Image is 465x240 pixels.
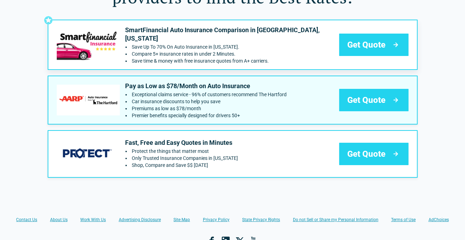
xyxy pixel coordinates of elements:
[125,58,334,64] li: Save time & money with free insurance quotes from A+ carriers.
[48,130,418,178] a: protect's logoFast, Free and Easy Quotes in MinutesProtect the things that matter mostOnly Truste...
[125,92,287,97] li: Exceptional claims service - 96% of customers recommend The Hartford
[125,113,287,118] li: Premier benefits specially designed for drivers 50+
[125,99,287,104] li: Car insurance discounts to help you save
[125,82,287,90] p: Pay as Low as $78/Month on Auto Insurance
[173,217,190,223] a: Site Map
[125,162,238,168] li: Shop, Compare and Save $$ Today
[293,217,378,223] a: Do not Sell or Share my Personal Information
[80,217,106,223] a: Work With Us
[119,217,161,223] a: Advertising Disclosure
[203,217,230,223] a: Privacy Policy
[125,51,334,57] li: Compare 5+ insurance rates in under 2 Minutes.
[57,85,120,115] img: thehartford's logo
[125,26,334,43] p: SmartFinancial Auto Insurance Comparison in [GEOGRAPHIC_DATA], [US_STATE]
[57,139,120,169] img: protect's logo
[429,217,449,223] a: AdChoices
[48,76,418,125] a: thehartford's logoPay as Low as $78/Month on Auto InsuranceExceptional claims service - 96% of cu...
[125,139,238,147] p: Fast, Free and Easy Quotes in Minutes
[50,217,68,223] a: About Us
[242,217,280,223] a: State Privacy Rights
[348,39,386,50] span: Get Quote
[125,106,287,111] li: Premiums as low as $78/month
[125,148,238,154] li: Protect the things that matter most
[57,29,120,60] img: smartfinancial's logo
[391,217,416,223] a: Terms of Use
[16,217,37,223] a: Contact Us
[348,94,386,106] span: Get Quote
[348,148,386,160] span: Get Quote
[125,44,334,50] li: Save Up To 70% On Auto Insurance in Florida.
[125,155,238,161] li: Only Trusted Insurance Companies in Florida
[48,20,418,70] a: smartfinancial's logoSmartFinancial Auto Insurance Comparison in [GEOGRAPHIC_DATA], [US_STATE]Sav...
